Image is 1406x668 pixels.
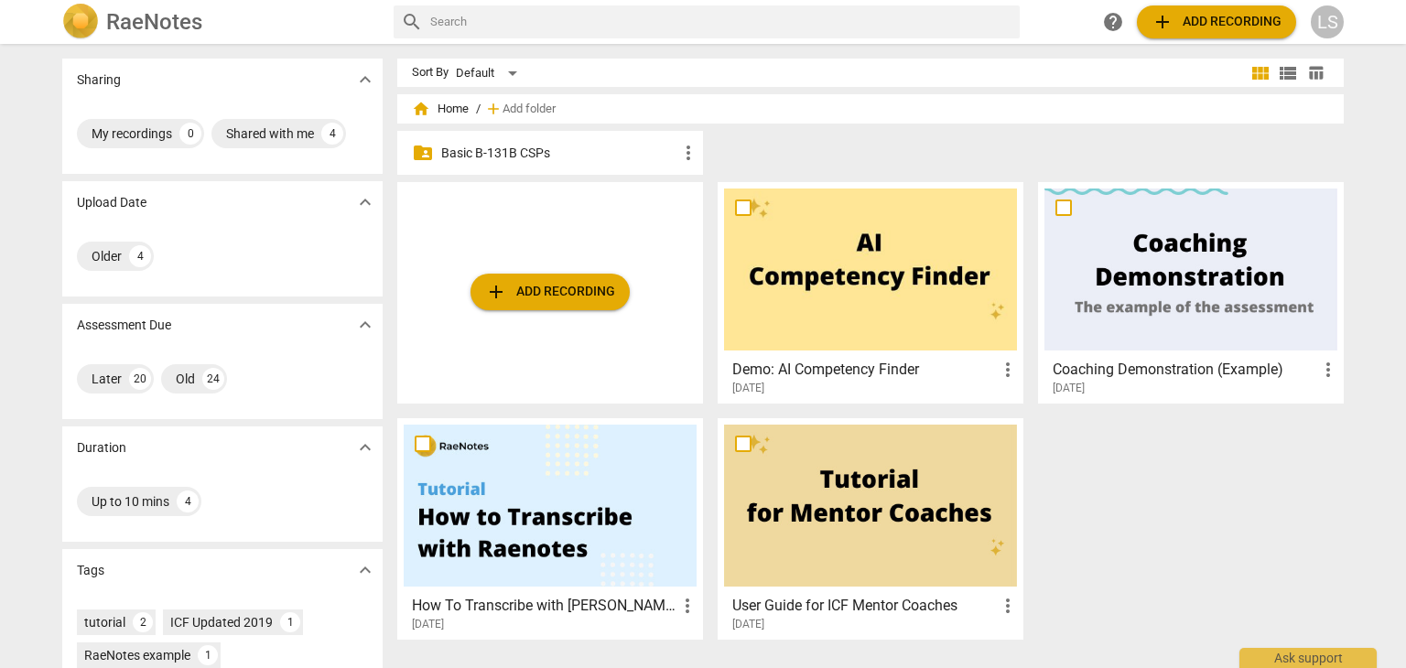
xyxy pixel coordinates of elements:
[1152,11,1282,33] span: Add recording
[354,191,376,213] span: expand_more
[179,123,201,145] div: 0
[77,561,104,580] p: Tags
[129,368,151,390] div: 20
[351,556,379,584] button: Show more
[354,436,376,458] span: expand_more
[1097,5,1130,38] a: Help
[77,70,121,90] p: Sharing
[430,7,1012,37] input: Search
[1307,64,1325,81] span: table_chart
[997,359,1019,381] span: more_vert
[133,612,153,632] div: 2
[485,281,507,303] span: add
[170,613,273,631] div: ICF Updated 2019
[470,274,630,310] button: Upload
[732,359,997,381] h3: Demo: AI Competency Finder
[280,612,300,632] div: 1
[1247,59,1274,87] button: Tile view
[1239,648,1377,668] div: Ask support
[476,102,481,116] span: /
[351,189,379,216] button: Show more
[176,370,195,388] div: Old
[92,370,122,388] div: Later
[732,381,764,396] span: [DATE]
[1249,62,1271,84] span: view_module
[321,123,343,145] div: 4
[92,247,122,265] div: Older
[84,613,125,631] div: tutorial
[351,434,379,461] button: Show more
[724,189,1017,395] a: Demo: AI Competency Finder[DATE]
[412,100,430,118] span: home
[202,368,224,390] div: 24
[226,124,314,143] div: Shared with me
[404,425,697,631] a: How To Transcribe with [PERSON_NAME][DATE]
[77,193,146,212] p: Upload Date
[84,646,190,664] div: RaeNotes example
[1044,189,1337,395] a: Coaching Demonstration (Example)[DATE]
[485,281,615,303] span: Add recording
[724,425,1017,631] a: User Guide for ICF Mentor Coaches[DATE]
[484,100,503,118] span: add
[77,438,126,458] p: Duration
[1311,5,1344,38] button: LS
[412,66,449,80] div: Sort By
[351,66,379,93] button: Show more
[1137,5,1296,38] button: Upload
[351,311,379,339] button: Show more
[401,11,423,33] span: search
[412,617,444,632] span: [DATE]
[412,142,434,164] span: folder_shared
[92,492,169,511] div: Up to 10 mins
[354,314,376,336] span: expand_more
[177,490,199,512] div: 4
[412,595,676,617] h3: How To Transcribe with RaeNotes
[732,595,997,617] h3: User Guide for ICF Mentor Coaches
[1277,62,1299,84] span: view_list
[456,59,524,88] div: Default
[412,100,469,118] span: Home
[92,124,172,143] div: My recordings
[106,9,202,35] h2: RaeNotes
[129,245,151,267] div: 4
[198,645,218,665] div: 1
[1053,359,1317,381] h3: Coaching Demonstration (Example)
[1152,11,1173,33] span: add
[1302,59,1329,87] button: Table view
[1102,11,1124,33] span: help
[354,559,376,581] span: expand_more
[77,316,171,335] p: Assessment Due
[441,144,677,163] p: Basic B-131B CSPs
[676,595,698,617] span: more_vert
[732,617,764,632] span: [DATE]
[997,595,1019,617] span: more_vert
[677,142,699,164] span: more_vert
[62,4,379,40] a: LogoRaeNotes
[1053,381,1085,396] span: [DATE]
[1274,59,1302,87] button: List view
[62,4,99,40] img: Logo
[503,102,556,116] span: Add folder
[354,69,376,91] span: expand_more
[1317,359,1339,381] span: more_vert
